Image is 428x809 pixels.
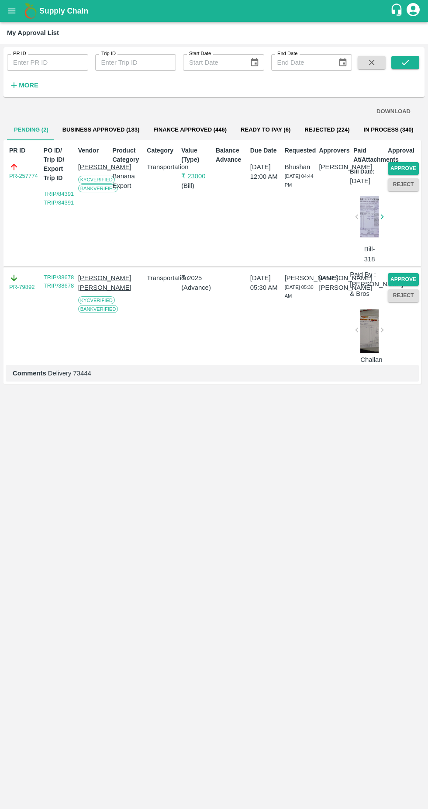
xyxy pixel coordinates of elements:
button: Finance Approved (446) [146,119,234,140]
a: PR-79892 [9,283,35,292]
p: ( Advance ) [181,283,212,292]
p: Challan [360,355,379,365]
span: KYC Verified [78,296,115,304]
p: Approval [388,146,419,155]
a: TRIP/84391 TRIP/84391 [44,191,74,206]
p: Vendor [78,146,109,155]
button: Reject [388,289,419,302]
span: KYC Verified [78,176,115,184]
span: Bank Verified [78,305,118,313]
button: Choose date [246,54,263,71]
b: Supply Chain [39,7,88,15]
button: Business Approved (183) [55,119,147,140]
button: Choose date [335,54,351,71]
p: [PERSON_NAME] [PERSON_NAME] [78,273,109,293]
p: ( Bill ) [181,181,212,191]
button: Pending (2) [7,119,55,140]
p: Bhushan [285,162,316,172]
p: Paid By : [PERSON_NAME] & Bros [350,270,403,299]
p: [DATE] [350,176,370,186]
button: Reject [388,178,419,191]
p: [PERSON_NAME] [285,273,316,283]
label: PR ID [13,50,26,57]
p: [PERSON_NAME] [78,162,109,172]
p: Product Category [112,146,143,164]
p: ₹ 23000 [181,171,212,181]
label: Trip ID [101,50,116,57]
span: Bank Verified [78,184,118,192]
p: Value (Type) [181,146,212,164]
p: Paid At/Attachments [353,146,384,164]
p: Balance Advance [216,146,247,164]
input: Enter Trip ID [95,54,176,71]
p: Transportation [147,162,178,172]
a: Supply Chain [39,5,390,17]
p: ₹ 2025 [181,273,212,283]
p: PR ID [9,146,40,155]
p: Approvers [319,146,350,155]
button: Approve [388,273,419,286]
p: [PERSON_NAME] [319,283,350,292]
p: Bill-318 [360,244,379,264]
div: account of current user [405,2,421,20]
div: My Approval List [7,27,59,38]
p: [PERSON_NAME] [319,273,350,283]
a: TRIP/38678 TRIP/38678 [44,274,74,289]
img: logo [22,2,39,20]
p: [PERSON_NAME] [319,162,350,172]
label: Start Date [189,50,211,57]
div: customer-support [390,3,405,19]
input: Enter PR ID [7,54,88,71]
button: In Process (340) [357,119,421,140]
label: End Date [277,50,297,57]
a: PR-257774 [9,172,38,181]
span: [DATE] 04:44 PM [285,174,314,187]
button: More [7,78,41,93]
p: Banana Export [112,171,143,191]
p: [DATE] 12:00 AM [250,162,281,182]
button: Rejected (224) [297,119,356,140]
button: Ready To Pay (6) [234,119,297,140]
span: [DATE] 05:30 AM [285,285,314,299]
p: Delivery 73444 [13,368,412,378]
p: [DATE] 05:30 AM [250,273,281,293]
p: Due Date [250,146,281,155]
p: Bill Date: [350,168,374,176]
button: open drawer [2,1,22,21]
p: Transportation [147,273,178,283]
p: PO ID/ Trip ID/ Export Trip ID [44,146,75,183]
button: Approve [388,162,419,175]
input: End Date [271,54,331,71]
p: Category [147,146,178,155]
input: Start Date [183,54,243,71]
strong: More [19,82,38,89]
p: Requested [285,146,316,155]
button: DOWNLOAD [373,104,414,119]
b: Comments [13,370,46,377]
